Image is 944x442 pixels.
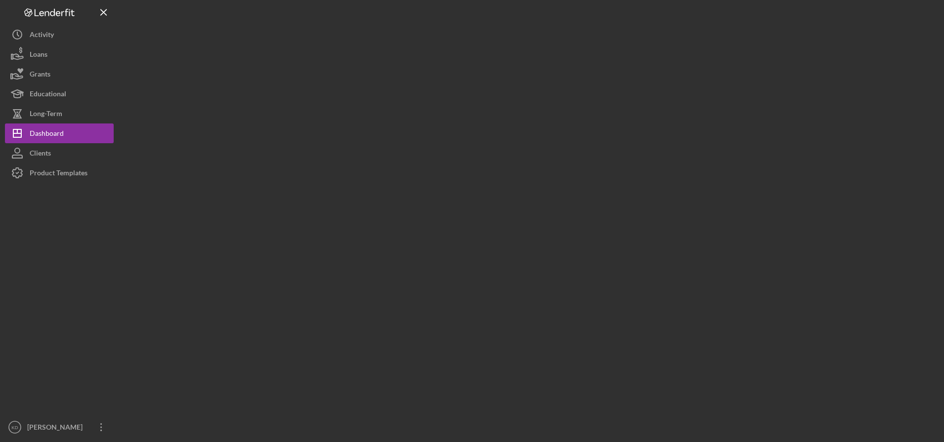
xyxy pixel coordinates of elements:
[5,123,114,143] button: Dashboard
[30,64,50,86] div: Grants
[30,163,87,185] div: Product Templates
[30,44,47,67] div: Loans
[30,123,64,146] div: Dashboard
[30,84,66,106] div: Educational
[5,84,114,104] button: Educational
[5,44,114,64] button: Loans
[5,104,114,123] button: Long-Term
[30,143,51,165] div: Clients
[5,417,114,437] button: KD[PERSON_NAME]
[5,64,114,84] button: Grants
[30,104,62,126] div: Long-Term
[11,425,18,430] text: KD
[25,417,89,440] div: [PERSON_NAME]
[5,163,114,183] button: Product Templates
[30,25,54,47] div: Activity
[5,25,114,44] button: Activity
[5,143,114,163] button: Clients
